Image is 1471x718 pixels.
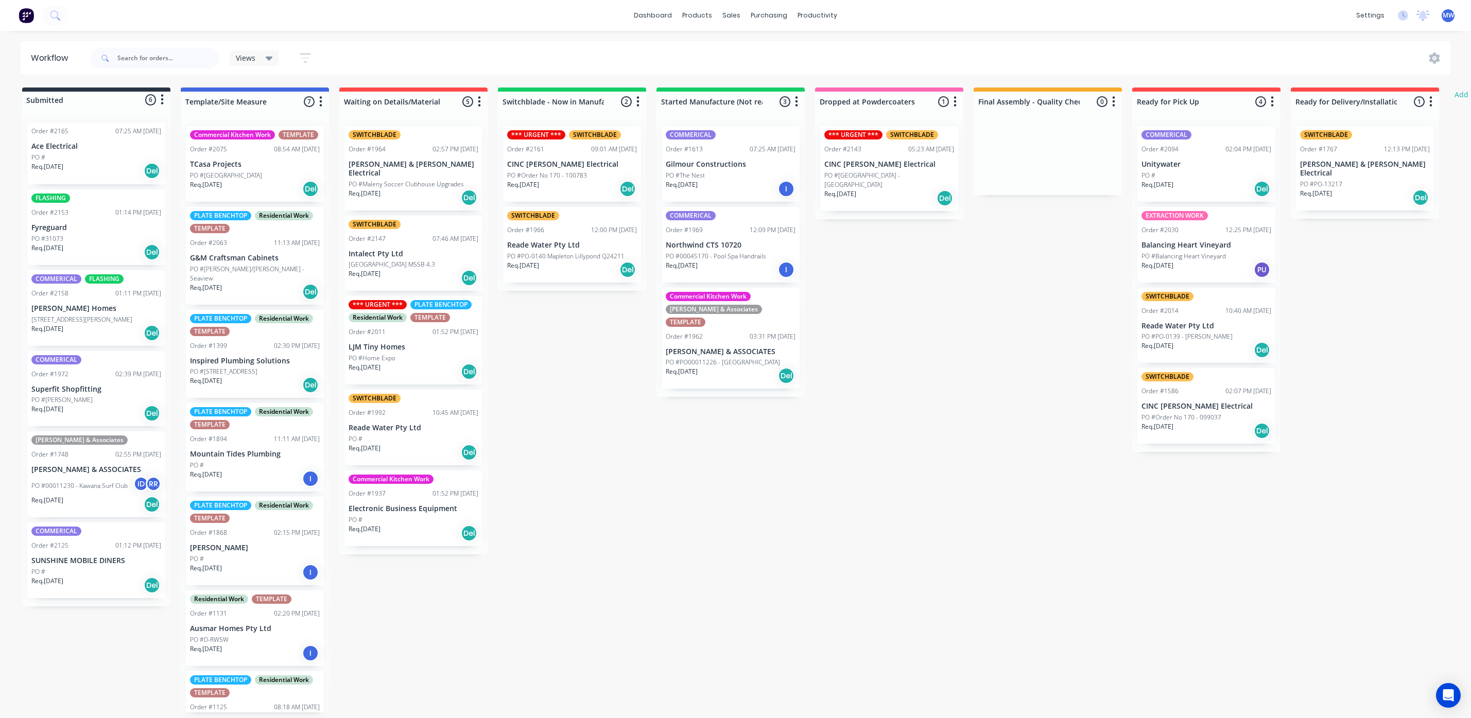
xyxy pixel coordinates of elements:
[666,130,716,139] div: COMMERICAL
[190,564,222,573] p: Req. [DATE]
[302,377,319,393] div: Del
[274,609,320,618] div: 02:20 PM [DATE]
[186,207,324,305] div: PLATE BENCHTOPResidential WorkTEMPLATEOrder #206311:13 AM [DATE]G&M Craftsman CabinetsPO #[PERSON...
[31,567,45,576] p: PO #
[31,465,161,474] p: [PERSON_NAME] & ASSOCIATES
[274,434,320,444] div: 11:11 AM [DATE]
[27,522,165,598] div: COMMERICALOrder #212501:12 PM [DATE]SUNSHINE MOBILE DINERSPO #Req.[DATE]Del
[1141,306,1179,316] div: Order #2014
[190,254,320,262] p: G&M Craftsman Cabinets
[190,283,222,292] p: Req. [DATE]
[144,163,160,179] div: Del
[302,470,319,487] div: I
[349,408,386,417] div: Order #1992
[461,189,477,206] div: Del
[1141,292,1193,301] div: SWITCHBLADE
[190,265,320,283] p: PO #[PERSON_NAME]/[PERSON_NAME] - Seaview
[344,296,482,384] div: *** URGENT ***PLATE BENCHTOPResidential WorkTEMPLATEOrder #201101:52 PM [DATE]LJM Tiny HomesPO #H...
[349,394,401,403] div: SWITCHBLADE
[255,407,313,416] div: Residential Work
[410,300,472,309] div: PLATE BENCHTOP
[349,489,386,498] div: Order #1937
[666,367,698,376] p: Req. [DATE]
[778,181,794,197] div: I
[1443,11,1454,20] span: MW
[190,688,230,697] div: TEMPLATE
[190,544,320,552] p: [PERSON_NAME]
[432,234,478,243] div: 07:46 AM [DATE]
[666,225,703,235] div: Order #1969
[662,207,800,283] div: COMMERICALOrder #196912:09 PM [DATE]Northwind CTS 10720PO #00045170 - Pool Spa HandrailsReq.[DATE]I
[349,250,478,258] p: Intalect Pty Ltd
[144,325,160,341] div: Del
[31,496,63,505] p: Req. [DATE]
[31,481,128,491] p: PO #00011230 - Kawana Surf Club
[186,497,324,585] div: PLATE BENCHTOPResidential WorkTEMPLATEOrder #186802:15 PM [DATE][PERSON_NAME]PO #Req.[DATE]I
[1225,225,1271,235] div: 12:25 PM [DATE]
[507,261,539,270] p: Req. [DATE]
[1300,145,1337,154] div: Order #1767
[1141,332,1233,341] p: PO #PO-0139 - [PERSON_NAME]
[31,315,132,324] p: [STREET_ADDRESS][PERSON_NAME]
[432,408,478,417] div: 10:45 AM [DATE]
[27,270,165,346] div: COMMERICALFLASHINGOrder #215801:11 PM [DATE][PERSON_NAME] Homes[STREET_ADDRESS][PERSON_NAME]Req.[...
[432,145,478,154] div: 02:57 PM [DATE]
[507,252,625,261] p: PO #PO-0140 Mapleton Lillypond Q24211
[252,594,291,604] div: TEMPLATE
[1384,145,1430,154] div: 12:13 PM [DATE]
[144,577,160,593] div: Del
[619,261,636,278] div: Del
[190,327,230,336] div: TEMPLATE
[666,347,795,356] p: [PERSON_NAME] & ASSOCIATES
[190,644,222,654] p: Req. [DATE]
[1141,402,1271,411] p: CINC [PERSON_NAME] Electrical
[792,8,842,23] div: productivity
[190,609,227,618] div: Order #1131
[190,624,320,633] p: Ausmar Homes Pty Ltd
[1141,341,1173,351] p: Req. [DATE]
[133,476,149,492] div: ID
[31,370,68,379] div: Order #1972
[1254,423,1270,439] div: Del
[750,145,795,154] div: 07:25 AM [DATE]
[349,269,380,278] p: Req. [DATE]
[31,385,161,394] p: Superfit Shopfitting
[274,145,320,154] div: 08:54 AM [DATE]
[255,211,313,220] div: Residential Work
[886,130,938,139] div: SWITCHBLADE
[31,52,73,64] div: Workflow
[349,313,407,322] div: Residential Work
[31,556,161,565] p: SUNSHINE MOBILE DINERS
[190,675,251,685] div: PLATE BENCHTOP
[666,305,762,314] div: [PERSON_NAME] & Associates
[190,171,262,180] p: PO #[GEOGRAPHIC_DATA]
[190,501,251,510] div: PLATE BENCHTOP
[190,434,227,444] div: Order #1894
[302,284,319,300] div: Del
[349,180,464,189] p: PO #Maleny Soccer Clubhouse Upgrades
[190,145,227,154] div: Order #2075
[750,225,795,235] div: 12:09 PM [DATE]
[190,554,204,564] p: PO #
[349,424,478,432] p: Reade Water Pty Ltd
[629,8,677,23] a: dashboard
[115,450,161,459] div: 02:55 PM [DATE]
[31,405,63,414] p: Req. [DATE]
[236,52,255,63] span: Views
[503,207,641,283] div: SWITCHBLADEOrder #196612:00 PM [DATE]Reade Water Pty LtdPO #PO-0140 Mapleton Lillypond Q24211Req....
[190,341,227,351] div: Order #1399
[1141,413,1221,422] p: PO #Order No 170 - 099037
[144,244,160,260] div: Del
[1225,387,1271,396] div: 02:07 PM [DATE]
[666,332,703,341] div: Order #1962
[190,703,227,712] div: Order #1125
[274,238,320,248] div: 11:13 AM [DATE]
[146,476,161,492] div: RR
[31,395,93,405] p: PO #[PERSON_NAME]
[31,223,161,232] p: Fyreguard
[1141,145,1179,154] div: Order #2094
[31,576,63,586] p: Req. [DATE]
[666,261,698,270] p: Req. [DATE]
[302,645,319,661] div: I
[662,126,800,202] div: COMMERICALOrder #161307:25 AM [DATE]Gilmour ConstructionsPO #The NestReq.[DATE]I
